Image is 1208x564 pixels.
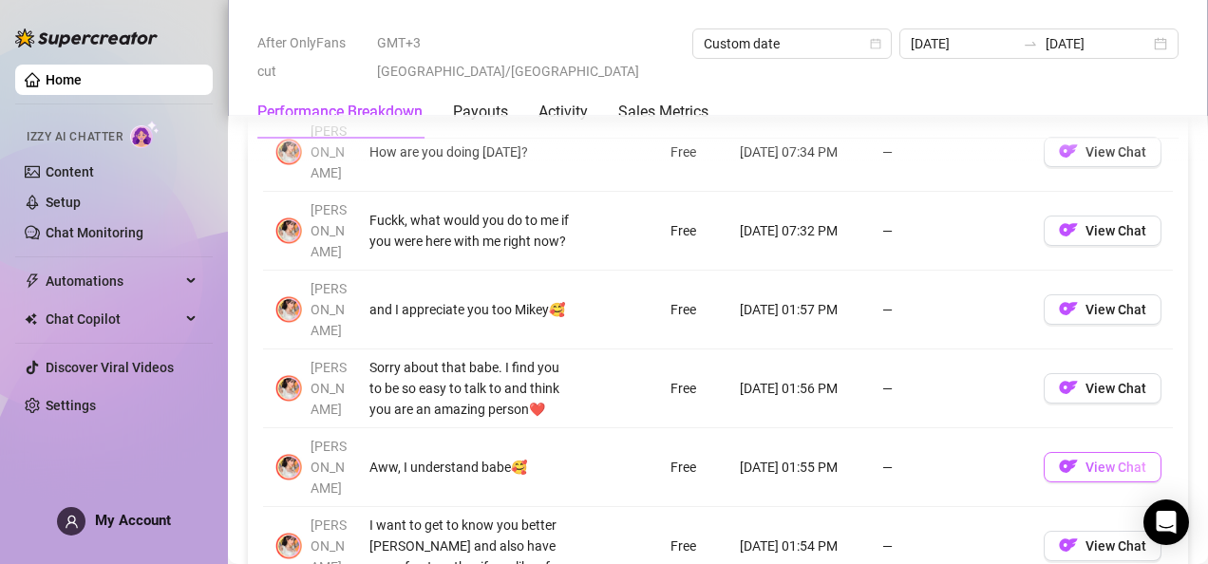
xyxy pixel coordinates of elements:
[659,428,728,507] td: Free
[1059,378,1078,397] img: OF
[369,299,572,320] div: and I appreciate you too Mikey🥰
[871,349,1032,428] td: —
[1044,373,1161,404] button: OFView Chat
[659,349,728,428] td: Free
[728,192,871,271] td: [DATE] 07:32 PM
[275,139,302,165] img: 𝖍𝖔𝖑𝖑𝖞
[1059,141,1078,160] img: OF
[1044,542,1161,557] a: OFView Chat
[1044,452,1161,482] button: OFView Chat
[27,128,123,146] span: Izzy AI Chatter
[311,123,347,180] span: [PERSON_NAME]
[1059,536,1078,555] img: OF
[1059,457,1078,476] img: OF
[46,304,180,334] span: Chat Copilot
[46,195,81,210] a: Setup
[369,141,572,162] div: How are you doing [DATE]?
[1085,460,1146,475] span: View Chat
[1044,385,1161,400] a: OFView Chat
[275,296,302,323] img: 𝖍𝖔𝖑𝖑𝖞
[1044,227,1161,242] a: OFView Chat
[369,210,572,252] div: Fuckk, what would you do to me if you were here with me right now?
[275,533,302,559] img: 𝖍𝖔𝖑𝖑𝖞
[871,192,1032,271] td: —
[46,164,94,179] a: Content
[728,428,871,507] td: [DATE] 01:55 PM
[728,113,871,192] td: [DATE] 07:34 PM
[870,38,881,49] span: calendar
[871,428,1032,507] td: —
[728,349,871,428] td: [DATE] 01:56 PM
[311,202,347,259] span: [PERSON_NAME]
[257,101,423,123] div: Performance Breakdown
[1044,306,1161,321] a: OFView Chat
[1044,137,1161,167] button: OFView Chat
[704,29,880,58] span: Custom date
[911,33,1015,54] input: Start date
[275,454,302,480] img: 𝖍𝖔𝖑𝖑𝖞
[275,217,302,244] img: 𝖍𝖔𝖑𝖑𝖞
[25,312,37,326] img: Chat Copilot
[618,101,708,123] div: Sales Metrics
[659,113,728,192] td: Free
[538,101,588,123] div: Activity
[1143,499,1189,545] div: Open Intercom Messenger
[369,457,572,478] div: Aww, I understand babe🥰
[659,192,728,271] td: Free
[65,515,79,529] span: user
[1085,381,1146,396] span: View Chat
[1046,33,1150,54] input: End date
[1023,36,1038,51] span: swap-right
[1085,223,1146,238] span: View Chat
[1044,148,1161,163] a: OFView Chat
[46,360,174,375] a: Discover Viral Videos
[453,101,508,123] div: Payouts
[659,271,728,349] td: Free
[1044,463,1161,479] a: OFView Chat
[95,512,171,529] span: My Account
[275,375,302,402] img: 𝖍𝖔𝖑𝖑𝖞
[728,271,871,349] td: [DATE] 01:57 PM
[369,357,572,420] div: Sorry about that babe. I find you to be so easy to talk to and think you are an amazing person❤️
[1085,302,1146,317] span: View Chat
[311,439,347,496] span: [PERSON_NAME]
[871,271,1032,349] td: —
[1044,531,1161,561] button: OFView Chat
[46,266,180,296] span: Automations
[311,360,347,417] span: [PERSON_NAME]
[1085,538,1146,554] span: View Chat
[15,28,158,47] img: logo-BBDzfeDw.svg
[1059,299,1078,318] img: OF
[1044,294,1161,325] button: OFView Chat
[1044,216,1161,246] button: OFView Chat
[46,225,143,240] a: Chat Monitoring
[1059,220,1078,239] img: OF
[46,398,96,413] a: Settings
[1023,36,1038,51] span: to
[871,113,1032,192] td: —
[25,273,40,289] span: thunderbolt
[257,28,366,85] span: After OnlyFans cut
[46,72,82,87] a: Home
[377,28,681,85] span: GMT+3 [GEOGRAPHIC_DATA]/[GEOGRAPHIC_DATA]
[130,121,160,148] img: AI Chatter
[311,281,347,338] span: [PERSON_NAME]
[1085,144,1146,160] span: View Chat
